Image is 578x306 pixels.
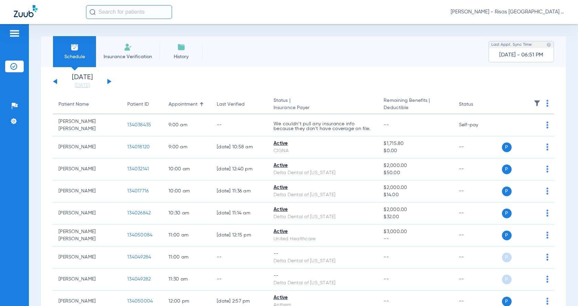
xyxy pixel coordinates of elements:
td: -- [453,202,500,224]
span: Insurance Verification [101,53,154,60]
div: Appointment [169,101,206,108]
span: 134050084 [127,233,152,238]
img: group-dot-blue.svg [546,122,548,128]
p: We couldn’t pull any insurance info because they don’t have coverage on file. [274,122,373,131]
td: [PERSON_NAME] [PERSON_NAME] [53,114,122,136]
img: Schedule [71,43,79,51]
td: -- [211,114,268,136]
div: -- [274,250,373,257]
span: 134050004 [127,299,153,304]
td: [PERSON_NAME] [53,180,122,202]
span: -- [384,235,448,243]
img: hamburger-icon [9,29,20,38]
div: -- [274,272,373,279]
span: 134049282 [127,277,151,282]
span: 134032141 [127,167,149,171]
img: group-dot-blue.svg [546,232,548,239]
span: $1,715.80 [384,140,448,147]
span: $2,000.00 [384,162,448,169]
img: filter.svg [534,100,540,107]
td: 9:00 AM [163,136,211,158]
img: group-dot-blue.svg [546,254,548,261]
td: [PERSON_NAME] [53,158,122,180]
div: Delta Dental of [US_STATE] [274,257,373,265]
img: History [177,43,185,51]
div: Patient ID [127,101,149,108]
span: 134049284 [127,255,151,260]
td: [DATE] 10:58 AM [211,136,268,158]
div: United Healthcare [274,235,373,243]
span: P [502,143,512,152]
div: Active [274,184,373,191]
span: P [502,187,512,196]
span: Deductible [384,104,448,112]
div: Active [274,206,373,213]
td: [PERSON_NAME] [53,202,122,224]
img: last sync help info [546,42,551,47]
img: group-dot-blue.svg [546,144,548,150]
div: Appointment [169,101,197,108]
span: [DATE] - 06:51 PM [499,52,543,59]
td: -- [453,136,500,158]
span: Insurance Payer [274,104,373,112]
td: [DATE] 11:36 AM [211,180,268,202]
td: 11:00 AM [163,246,211,268]
td: -- [453,180,500,202]
span: $3,000.00 [384,228,448,235]
td: [PERSON_NAME] [53,246,122,268]
td: 9:00 AM [163,114,211,136]
th: Status [453,95,500,114]
td: -- [453,246,500,268]
td: 11:00 AM [163,224,211,246]
td: 11:30 AM [163,268,211,291]
td: -- [453,158,500,180]
img: Search Icon [89,9,96,15]
span: $2,000.00 [384,206,448,213]
div: Active [274,140,373,147]
th: Status | [268,95,378,114]
div: Last Verified [217,101,245,108]
div: Patient Name [58,101,116,108]
span: P [502,253,512,262]
span: P [502,275,512,284]
div: Delta Dental of [US_STATE] [274,279,373,287]
span: Schedule [58,53,91,60]
img: Manual Insurance Verification [124,43,132,51]
span: 134018120 [127,145,150,149]
div: Delta Dental of [US_STATE] [274,169,373,177]
img: group-dot-blue.svg [546,166,548,172]
td: [DATE] 12:15 PM [211,224,268,246]
div: Active [274,162,373,169]
span: 134026842 [127,211,151,215]
td: -- [453,224,500,246]
img: Zuub Logo [14,5,38,17]
td: 10:00 AM [163,180,211,202]
img: group-dot-blue.svg [546,210,548,217]
iframe: Chat Widget [544,273,578,306]
span: P [502,231,512,240]
span: $32.00 [384,213,448,221]
td: Self-pay [453,114,500,136]
span: Last Appt. Sync Time: [491,41,533,48]
th: Remaining Benefits | [378,95,453,114]
td: [DATE] 11:14 AM [211,202,268,224]
span: [PERSON_NAME] - Risas [GEOGRAPHIC_DATA] General [451,9,564,15]
div: Patient Name [58,101,89,108]
div: Active [274,294,373,302]
td: [PERSON_NAME] [53,136,122,158]
td: 10:30 AM [163,202,211,224]
div: Delta Dental of [US_STATE] [274,191,373,199]
span: P [502,165,512,174]
span: $50.00 [384,169,448,177]
span: $2,000.00 [384,184,448,191]
td: 10:00 AM [163,158,211,180]
img: group-dot-blue.svg [546,188,548,194]
img: group-dot-blue.svg [546,100,548,107]
span: -- [384,299,389,304]
td: -- [211,268,268,291]
a: [DATE] [62,82,103,89]
span: -- [384,123,389,127]
span: $14.00 [384,191,448,199]
div: Delta Dental of [US_STATE] [274,213,373,221]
